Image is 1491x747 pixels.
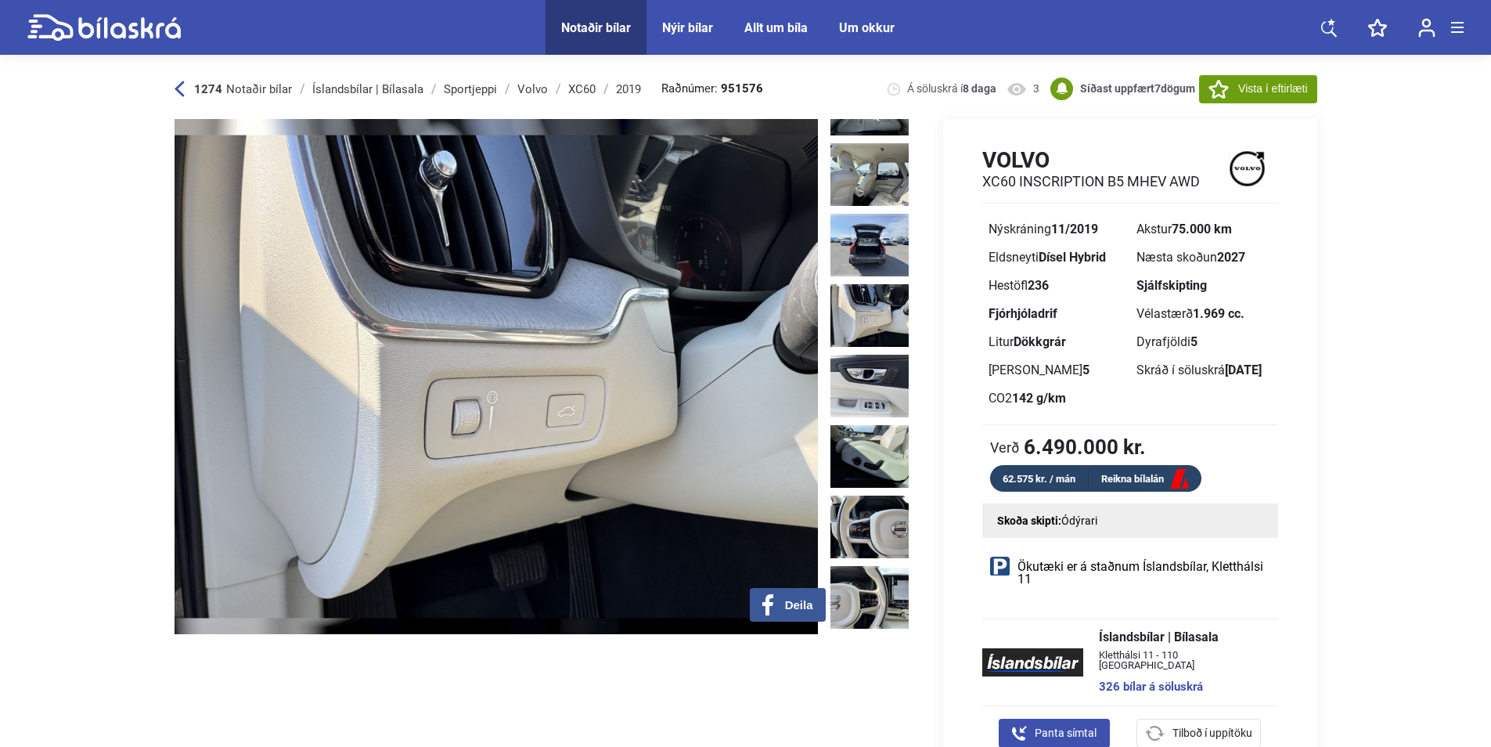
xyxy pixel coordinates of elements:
a: Nýir bílar [662,20,713,35]
strong: Skoða skipti: [997,514,1061,527]
b: 5 [1082,363,1089,377]
span: Kletthálsi 11 - 110 [GEOGRAPHIC_DATA] [1099,650,1262,670]
span: Tilboð í uppítöku [1172,725,1252,742]
span: 3 [1033,81,1039,96]
div: Dyrafjöldi [1136,336,1272,348]
b: 2027 [1217,250,1245,265]
div: Akstur [1136,223,1272,236]
span: 7 [1154,82,1161,95]
span: Á söluskrá í [907,81,996,96]
img: 1758213679_7425759764486591706_30513652252888537.jpg [830,214,909,276]
b: Sjálfskipting [1136,278,1207,293]
h1: Volvo [982,147,1200,173]
a: Reikna bílalán [1089,470,1201,489]
img: 1758213682_4271331459290091098_30513655389498569.jpg [830,566,909,629]
b: 236 [1028,278,1049,293]
span: Verð [990,439,1020,455]
span: Vista í eftirlæti [1238,81,1307,97]
b: [DATE] [1225,363,1262,377]
b: 1.969 cc. [1193,306,1244,321]
div: Íslandsbílar | Bílasala [312,83,423,96]
div: Skráð í söluskrá [1136,364,1272,377]
b: 1274 [194,82,222,96]
div: CO2 [989,392,1124,405]
a: Notaðir bílar [561,20,631,35]
b: 5 [1190,334,1197,349]
b: 142 g/km [1012,391,1066,406]
b: 6.490.000 kr. [1024,437,1146,457]
span: Notaðir bílar [226,82,292,96]
img: 1758213680_5150242552388047828_30513652928498335.jpg [830,284,909,347]
img: logo Volvo XC60 INSCRIPTION B5 MHEV AWD [1217,146,1278,191]
button: Vista í eftirlæti [1199,75,1316,103]
b: 75.000 km [1172,222,1232,236]
img: 1758213682_1479322128742482145_30513654754285879.jpg [830,496,909,558]
b: Dísel Hybrid [1039,250,1106,265]
span: Ökutæki er á staðnum Íslandsbílar, Kletthálsi 11 [1017,561,1270,586]
div: Næsta skoðun [1136,251,1272,264]
div: [PERSON_NAME] [989,364,1124,377]
span: Íslandsbílar | Bílasala [1099,631,1262,644]
div: Eldsneyti [989,251,1124,264]
img: 1758213681_6678377074062739690_30513653552688259.jpg [830,355,909,417]
a: Um okkur [839,20,895,35]
h2: XC60 INSCRIPTION B5 MHEV AWD [982,173,1200,190]
div: Vélastærð [1136,308,1272,320]
span: Panta símtal [1035,725,1097,742]
img: 1758213678_2066345630475512252_30513651468604264.jpg [830,143,909,206]
div: 62.575 kr. / mán [990,470,1089,488]
b: Síðast uppfært dögum [1080,82,1195,95]
img: user-login.svg [1418,18,1435,38]
button: Deila [750,588,826,622]
div: XC60 [568,83,596,96]
b: 951576 [721,83,763,95]
img: 1758213681_2862700300762004070_30513653979288218.jpg [830,425,909,488]
div: 2019 [616,83,641,96]
div: Volvo [517,83,548,96]
div: Hestöfl [989,280,1124,292]
b: Dökkgrár [1014,334,1066,349]
a: 326 bílar á söluskrá [1099,681,1262,693]
b: 11/2019 [1051,222,1098,236]
div: Sportjeppi [444,83,497,96]
span: Ódýrari [1061,514,1097,527]
div: Nýskráning [989,223,1124,236]
div: Litur [989,336,1124,348]
span: Raðnúmer: [661,83,763,95]
b: 8 daga [963,82,996,95]
a: Allt um bíla [744,20,808,35]
span: Deila [785,598,813,612]
b: Fjórhjóladrif [989,306,1057,321]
